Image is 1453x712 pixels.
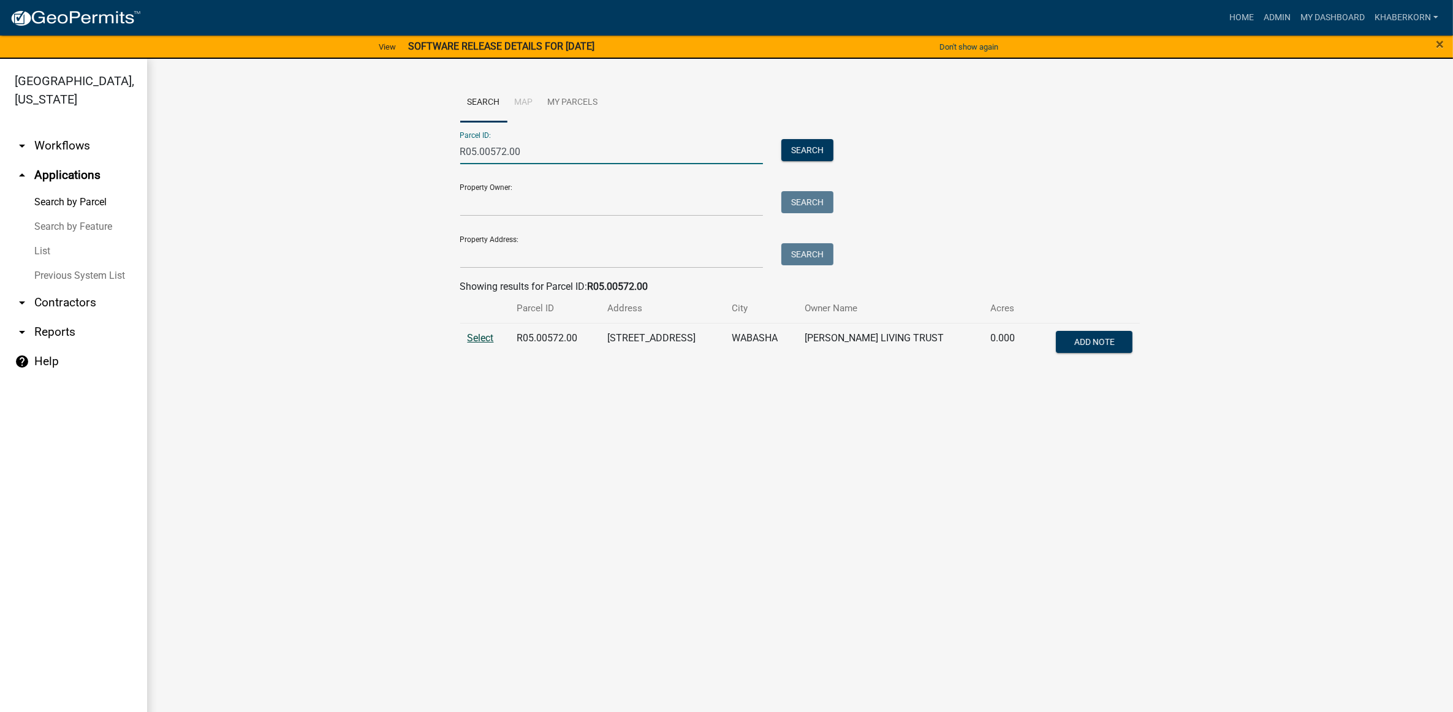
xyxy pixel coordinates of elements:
[1224,6,1259,29] a: Home
[797,294,983,323] th: Owner Name
[374,37,401,57] a: View
[600,323,724,363] td: [STREET_ADDRESS]
[1074,336,1115,346] span: Add Note
[781,243,833,265] button: Search
[460,279,1140,294] div: Showing results for Parcel ID:
[588,281,648,292] strong: R05.00572.00
[15,354,29,369] i: help
[15,138,29,153] i: arrow_drop_down
[408,40,594,52] strong: SOFTWARE RELEASE DETAILS FOR [DATE]
[1056,331,1132,353] button: Add Note
[541,83,605,123] a: My Parcels
[600,294,724,323] th: Address
[983,294,1030,323] th: Acres
[468,332,494,344] a: Select
[15,325,29,339] i: arrow_drop_down
[15,295,29,310] i: arrow_drop_down
[1370,6,1443,29] a: khaberkorn
[460,83,507,123] a: Search
[15,168,29,183] i: arrow_drop_up
[1436,37,1444,51] button: Close
[509,294,600,323] th: Parcel ID
[797,323,983,363] td: [PERSON_NAME] LIVING TRUST
[1436,36,1444,53] span: ×
[1259,6,1296,29] a: Admin
[1296,6,1370,29] a: My Dashboard
[781,139,833,161] button: Search
[724,294,797,323] th: City
[724,323,797,363] td: WABASHA
[781,191,833,213] button: Search
[983,323,1030,363] td: 0.000
[935,37,1003,57] button: Don't show again
[509,323,600,363] td: R05.00572.00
